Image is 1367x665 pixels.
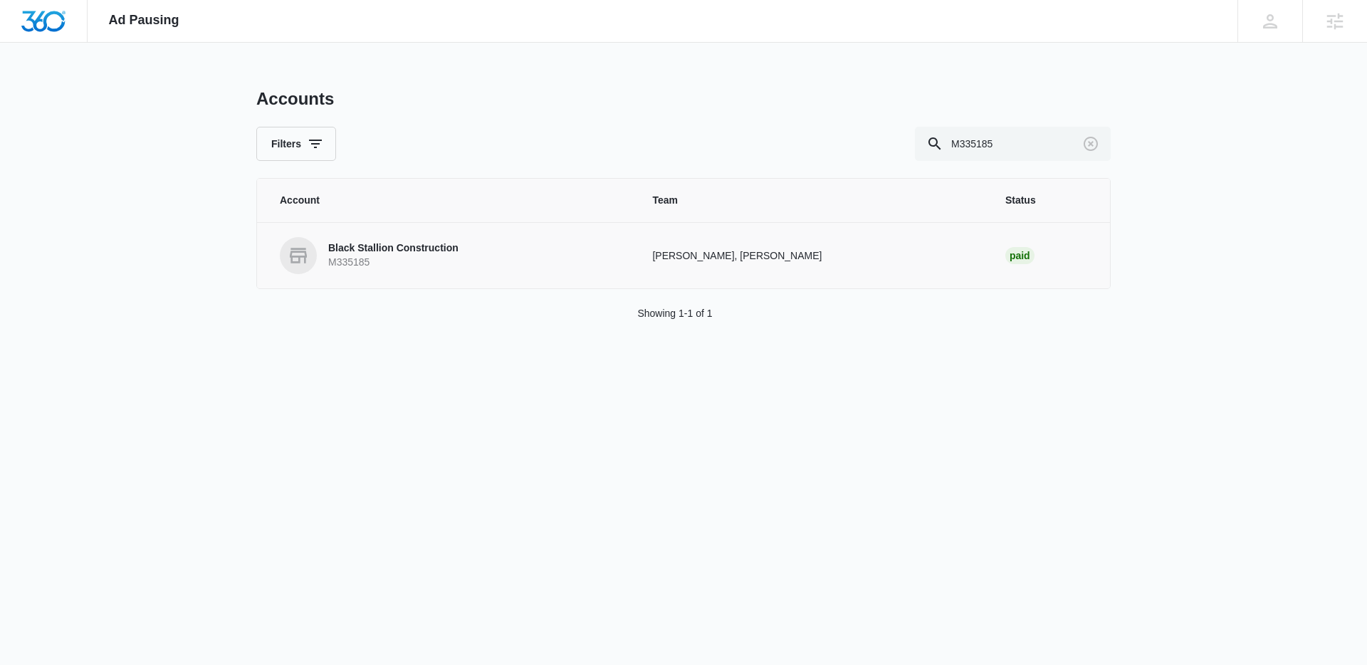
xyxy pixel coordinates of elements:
[652,248,970,263] p: [PERSON_NAME], [PERSON_NAME]
[1079,132,1102,155] button: Clear
[1005,193,1087,208] span: Status
[637,306,712,321] p: Showing 1-1 of 1
[328,256,459,270] p: M335185
[328,241,459,256] p: Black Stallion Construction
[256,88,334,110] h1: Accounts
[109,13,179,28] span: Ad Pausing
[280,237,618,274] a: Black Stallion ConstructionM335185
[1005,247,1035,264] div: Paid
[652,193,970,208] span: Team
[915,127,1111,161] input: Search By Account Number
[256,127,336,161] button: Filters
[280,193,618,208] span: Account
